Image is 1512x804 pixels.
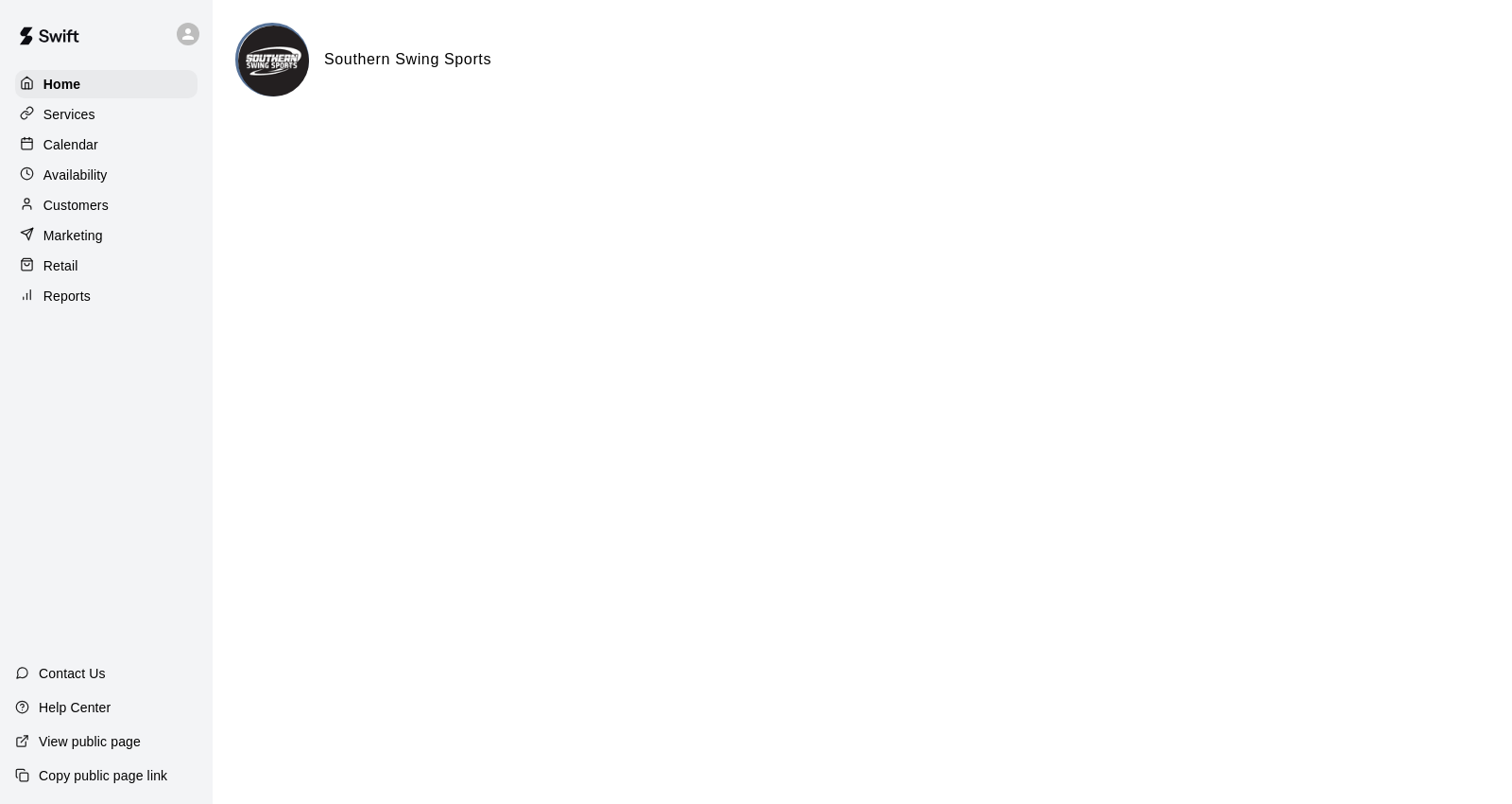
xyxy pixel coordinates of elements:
[15,100,198,129] a: Services
[43,105,95,124] p: Services
[43,256,78,275] p: Retail
[15,70,198,98] a: Home
[15,131,198,159] a: Calendar
[43,226,103,245] p: Marketing
[15,252,198,280] a: Retail
[43,287,91,306] p: Reports
[39,664,106,683] p: Contact Us
[15,161,198,189] a: Availability
[15,282,198,310] a: Reports
[15,191,198,219] a: Customers
[39,732,141,751] p: View public page
[324,47,491,72] h6: Southern Swing Sports
[238,26,309,96] img: Southern Swing Sports logo
[43,166,108,184] p: Availability
[15,221,198,250] a: Marketing
[43,196,109,215] p: Customers
[43,135,98,154] p: Calendar
[43,75,81,94] p: Home
[39,698,111,717] p: Help Center
[39,766,167,785] p: Copy public page link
